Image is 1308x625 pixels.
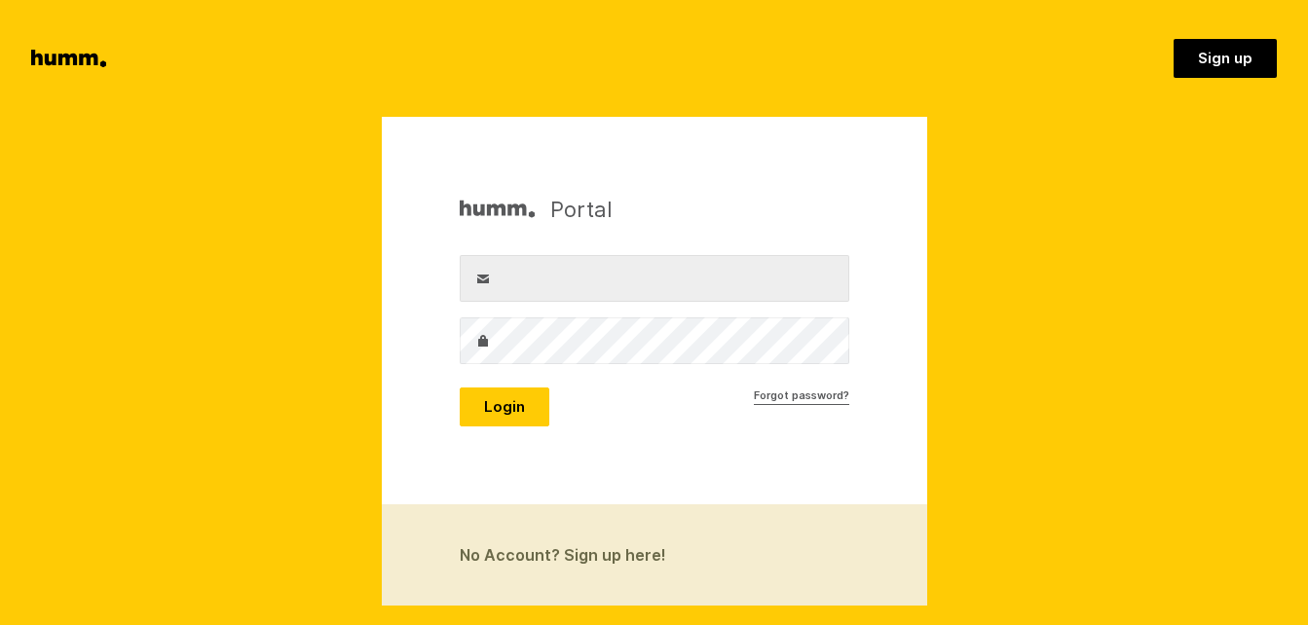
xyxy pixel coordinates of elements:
a: Forgot password? [754,387,849,405]
h1: Portal [460,195,613,224]
img: Humm [460,195,535,224]
a: No Account? Sign up here! [382,504,927,606]
a: Sign up [1174,39,1277,78]
button: Login [460,387,549,426]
